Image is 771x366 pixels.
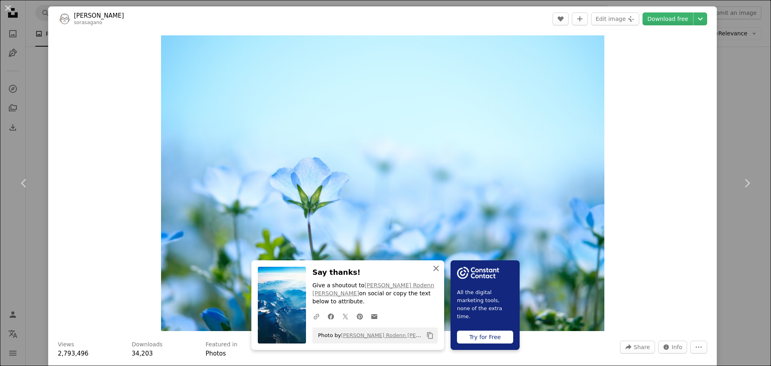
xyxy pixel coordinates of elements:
a: sorasagano [74,20,102,25]
span: Photo by on [314,329,423,342]
img: file-1754318165549-24bf788d5b37 [457,267,499,279]
a: Photos [206,350,226,357]
button: More Actions [690,341,707,354]
h3: Downloads [132,341,163,349]
div: Try for Free [457,331,513,344]
p: Give a shoutout to on social or copy the text below to attribute. [312,282,438,306]
a: Share on Twitter [338,308,353,324]
h3: Featured in [206,341,237,349]
button: Share this image [620,341,655,354]
span: 34,203 [132,350,153,357]
a: Share over email [367,308,381,324]
img: Go to Sora Sagano's profile [58,12,71,25]
button: Copy to clipboard [423,329,437,342]
button: Add to Collection [572,12,588,25]
button: Like [553,12,569,25]
button: Choose download size [693,12,707,25]
a: All the digital marketing tools, none of the extra time.Try for Free [451,260,520,350]
button: Zoom in on this image [161,35,604,331]
a: Share on Facebook [324,308,338,324]
button: Stats about this image [658,341,687,354]
img: closeup photography of blue petaled flowers on bloom [161,35,604,331]
span: 2,793,496 [58,350,88,357]
h3: Say thanks! [312,267,438,278]
h3: Views [58,341,74,349]
a: [PERSON_NAME] [74,12,124,20]
span: Info [672,341,683,353]
a: Next [723,145,771,222]
span: All the digital marketing tools, none of the extra time. [457,288,513,321]
button: Edit image [591,12,639,25]
a: [PERSON_NAME] Rodenn [PERSON_NAME] [341,332,451,338]
span: Share [634,341,650,353]
a: Share on Pinterest [353,308,367,324]
a: [PERSON_NAME] Rodenn [PERSON_NAME] [312,282,434,296]
a: Download free [642,12,693,25]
